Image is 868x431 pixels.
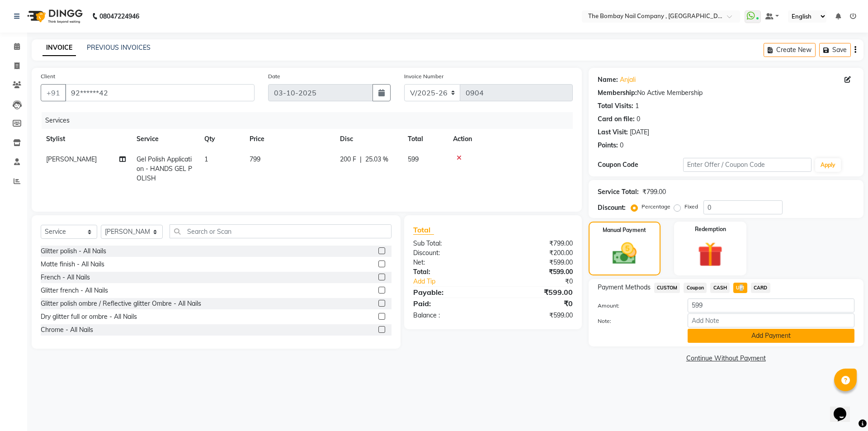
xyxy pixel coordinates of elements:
[41,299,201,308] div: Glitter polish ombre / Reflective glitter Ombre - All Nails
[404,72,443,81] label: Invoice Number
[764,43,816,57] button: Create New
[605,240,644,267] img: _cash.svg
[642,187,666,197] div: ₹799.00
[402,129,448,149] th: Total
[493,258,579,267] div: ₹599.00
[406,277,507,286] a: Add Tip
[598,88,637,98] div: Membership:
[635,101,639,111] div: 1
[87,43,151,52] a: PREVIOUS INVOICES
[41,286,108,295] div: Glitter french - All Nails
[751,283,770,293] span: CARD
[598,88,854,98] div: No Active Membership
[137,155,192,182] span: Gel Polish Application - HANDS GEL POLISH
[493,298,579,309] div: ₹0
[819,43,851,57] button: Save
[688,329,854,343] button: Add Payment
[598,160,683,170] div: Coupon Code
[598,187,639,197] div: Service Total:
[684,283,707,293] span: Coupon
[684,203,698,211] label: Fixed
[598,75,618,85] div: Name:
[710,283,730,293] span: CASH
[598,283,651,292] span: Payment Methods
[131,129,199,149] th: Service
[688,313,854,327] input: Add Note
[642,203,670,211] label: Percentage
[41,129,131,149] th: Stylist
[23,4,85,29] img: logo
[365,155,388,164] span: 25.03 %
[493,248,579,258] div: ₹200.00
[406,311,493,320] div: Balance :
[406,287,493,298] div: Payable:
[46,155,97,163] span: [PERSON_NAME]
[493,311,579,320] div: ₹599.00
[406,258,493,267] div: Net:
[199,129,244,149] th: Qty
[683,158,811,172] input: Enter Offer / Coupon Code
[620,141,623,150] div: 0
[41,312,137,322] div: Dry glitter full or ombre - All Nails
[630,128,649,137] div: [DATE]
[690,239,731,270] img: _gift.svg
[250,155,260,163] span: 799
[65,84,255,101] input: Search by Name/Mobile/Email/Code
[598,101,633,111] div: Total Visits:
[493,239,579,248] div: ₹799.00
[815,158,841,172] button: Apply
[360,155,362,164] span: |
[637,114,640,124] div: 0
[406,267,493,277] div: Total:
[598,141,618,150] div: Points:
[41,325,93,335] div: Chrome - All Nails
[268,72,280,81] label: Date
[493,267,579,277] div: ₹599.00
[695,225,726,233] label: Redemption
[41,84,66,101] button: +91
[244,129,335,149] th: Price
[733,283,747,293] span: UPI
[41,260,104,269] div: Matte finish - All Nails
[335,129,402,149] th: Disc
[448,129,573,149] th: Action
[42,40,76,56] a: INVOICE
[406,248,493,258] div: Discount:
[598,203,626,213] div: Discount:
[507,277,579,286] div: ₹0
[654,283,680,293] span: CUSTOM
[688,298,854,313] input: Amount
[41,273,90,282] div: French - All Nails
[493,287,579,298] div: ₹599.00
[590,354,862,363] a: Continue Without Payment
[598,114,635,124] div: Card on file:
[406,239,493,248] div: Sub Total:
[603,226,646,234] label: Manual Payment
[99,4,139,29] b: 08047224946
[170,224,392,238] input: Search or Scan
[41,72,55,81] label: Client
[340,155,356,164] span: 200 F
[408,155,419,163] span: 599
[204,155,208,163] span: 1
[413,225,434,235] span: Total
[591,302,681,310] label: Amount:
[620,75,636,85] a: Anjali
[406,298,493,309] div: Paid:
[830,395,859,422] iframe: chat widget
[591,317,681,325] label: Note:
[41,246,106,256] div: Glitter polish - All Nails
[42,112,580,129] div: Services
[598,128,628,137] div: Last Visit:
